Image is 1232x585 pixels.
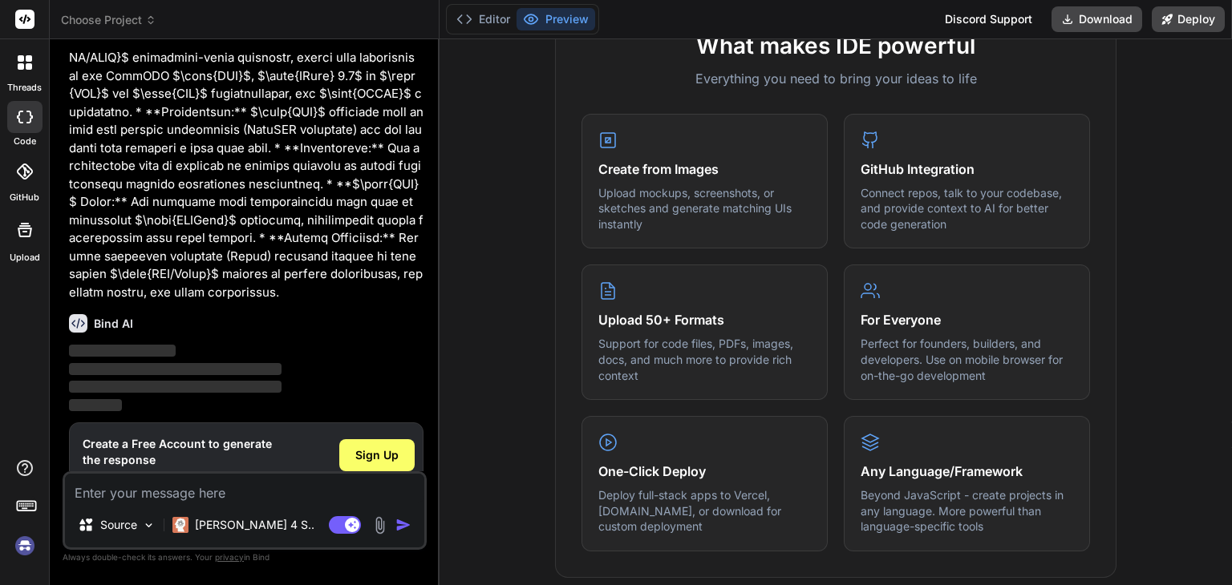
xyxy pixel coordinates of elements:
[69,381,282,393] span: ‌
[83,436,272,468] h1: Create a Free Account to generate the response
[11,532,38,559] img: signin
[861,487,1073,535] p: Beyond JavaScript - create projects in any language. More powerful than language-specific tools
[142,518,156,532] img: Pick Models
[598,185,811,232] p: Upload mockups, screenshots, or sketches and generate matching UIs instantly
[1052,6,1142,32] button: Download
[10,251,40,264] label: Upload
[371,516,389,535] img: attachment
[63,550,427,565] p: Always double-check its answers. Your in Bind
[10,191,39,204] label: GitHub
[861,310,1073,329] h4: For Everyone
[517,8,595,30] button: Preview
[1152,6,1225,32] button: Deploy
[598,462,811,481] h4: One-Click Deploy
[598,336,811,383] p: Support for code files, PDFs, images, docs, and much more to provide rich context
[7,81,42,95] label: threads
[395,517,411,533] img: icon
[94,316,133,332] h6: Bind AI
[14,135,36,148] label: code
[172,517,188,533] img: Claude 4 Sonnet
[69,345,176,357] span: ‌
[861,185,1073,232] p: Connect repos, talk to your codebase, and provide context to AI for better code generation
[935,6,1042,32] div: Discord Support
[100,517,137,533] p: Source
[69,399,122,411] span: ‌
[861,336,1073,383] p: Perfect for founders, builders, and developers. Use on mobile browser for on-the-go development
[861,159,1073,179] h4: GitHub Integration
[450,8,517,30] button: Editor
[598,487,811,535] p: Deploy full-stack apps to Vercel, [DOMAIN_NAME], or download for custom deployment
[61,12,156,28] span: Choose Project
[582,29,1090,63] h2: What makes IDE powerful
[69,363,282,375] span: ‌
[598,310,811,329] h4: Upload 50+ Formats
[215,552,244,562] span: privacy
[582,69,1090,88] p: Everything you need to bring your ideas to life
[355,447,399,463] span: Sign Up
[861,462,1073,481] h4: Any Language/Framework
[598,159,811,179] h4: Create from Images
[195,517,314,533] p: [PERSON_NAME] 4 S..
